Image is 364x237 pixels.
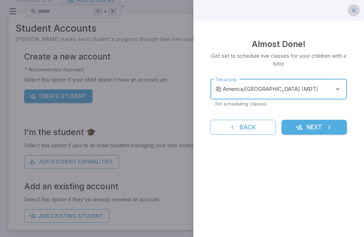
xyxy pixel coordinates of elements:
div: America/[GEOGRAPHIC_DATA] (MDT) [223,79,347,99]
p: Get set to schedule live classes for your children with a tutor [210,52,347,68]
button: Next [282,120,347,135]
button: Back [210,120,276,135]
p: For scheduling classes. [215,101,342,107]
h4: Almost Done! [252,38,306,51]
label: Timezone [215,76,237,83]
